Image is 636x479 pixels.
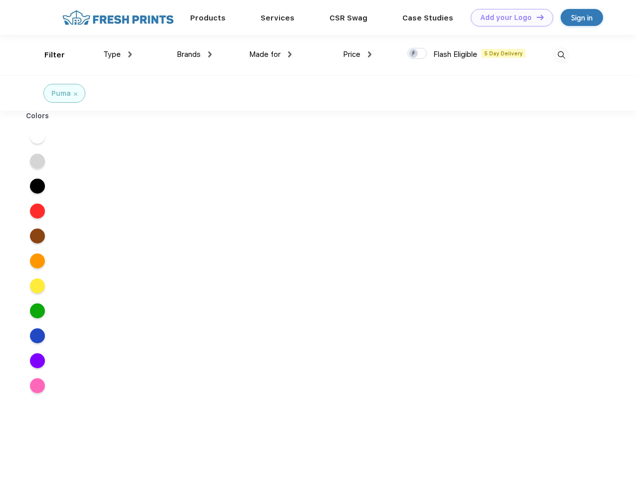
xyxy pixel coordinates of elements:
[208,51,212,57] img: dropdown.png
[18,111,57,121] div: Colors
[59,9,177,26] img: fo%20logo%202.webp
[561,9,603,26] a: Sign in
[261,13,295,22] a: Services
[103,50,121,59] span: Type
[553,47,570,63] img: desktop_search.svg
[128,51,132,57] img: dropdown.png
[74,92,77,96] img: filter_cancel.svg
[433,50,477,59] span: Flash Eligible
[329,13,367,22] a: CSR Swag
[190,13,226,22] a: Products
[343,50,360,59] span: Price
[480,13,532,22] div: Add your Logo
[44,49,65,61] div: Filter
[51,88,71,99] div: Puma
[481,49,526,58] span: 5 Day Delivery
[177,50,201,59] span: Brands
[537,14,544,20] img: DT
[571,12,593,23] div: Sign in
[249,50,281,59] span: Made for
[368,51,371,57] img: dropdown.png
[288,51,292,57] img: dropdown.png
